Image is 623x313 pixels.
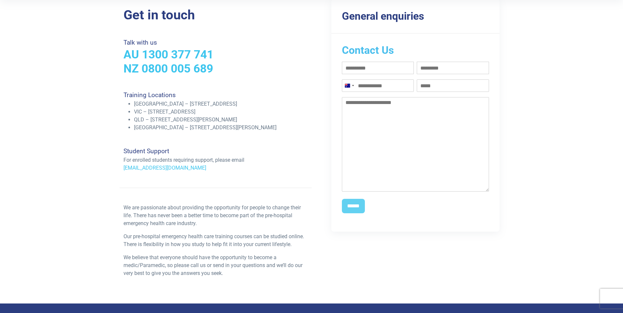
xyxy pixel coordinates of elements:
[123,62,213,75] a: NZ 0800 005 689
[123,165,206,171] a: [EMAIL_ADDRESS][DOMAIN_NAME]
[123,233,308,248] p: Our pre-hospital emergency health care training courses can be studied online. There is flexibili...
[123,204,308,227] p: We are passionate about providing the opportunity for people to change their life. There has neve...
[342,80,356,92] button: Selected country
[123,156,308,164] p: For enrolled students requiring support, please email
[123,48,213,61] a: AU 1300 377 741
[342,44,489,56] h2: Contact Us
[342,10,489,22] h3: General enquiries
[134,124,308,132] li: [GEOGRAPHIC_DATA] – [STREET_ADDRESS][PERSON_NAME]
[134,100,308,108] li: [GEOGRAPHIC_DATA] – [STREET_ADDRESS]
[123,147,308,155] h4: Student Support
[123,39,308,46] h4: Talk with us
[123,254,308,277] p: We believe that everyone should have the opportunity to become a medic/Paramedic, so please call ...
[134,116,308,124] li: QLD – [STREET_ADDRESS][PERSON_NAME]
[123,91,308,99] h4: Training Locations
[123,7,308,23] h2: Get in touch
[134,108,308,116] li: VIC – [STREET_ADDRESS]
